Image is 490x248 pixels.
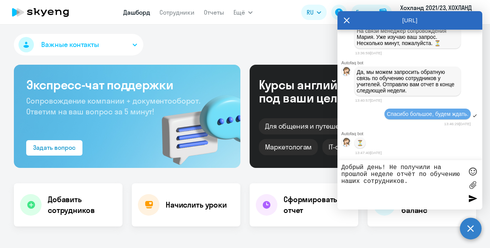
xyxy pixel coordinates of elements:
span: Сопровождение компании + документооборот. Ответим на ваш вопрос за 5 минут! [26,96,200,116]
p: ⏳️ [357,140,363,146]
h4: Начислить уроки [166,199,227,210]
div: Autofaq bot [341,60,482,65]
h4: Добавить сотрудников [48,194,116,216]
span: RU [307,8,314,17]
div: Autofaq bot [341,131,482,136]
time: 13:47:40[DATE] [355,151,382,155]
p: Хохланд 2021/23, ХОХЛАНД РУССЛАНД, ООО [400,3,472,22]
button: Балансbalance [351,5,392,20]
img: bg-img [151,81,240,168]
p: Да, мы можем запросить обратную связь по обучению сотрудников у учителей. Отправлю вам отчет в ко... [357,69,458,94]
h4: Сформировать отчет [284,194,352,216]
h3: Экспресс-чат поддержки [26,77,228,92]
div: Задать вопрос [33,143,76,152]
button: RU [301,5,327,20]
a: Дашборд [123,8,150,16]
img: balance [379,8,387,16]
time: 13:36:59[DATE] [355,51,382,55]
img: bot avatar [342,138,351,149]
span: Спасибо большое, будем ждать. [387,111,468,117]
span: Ещё [233,8,245,17]
button: Задать вопрос [26,140,82,156]
time: 13:40:57[DATE] [355,98,382,102]
span: Важные контакты [41,40,99,50]
img: bot avatar [342,67,351,78]
div: Курсы английского под ваши цели [259,78,391,104]
a: Отчеты [204,8,224,16]
label: Лимит 10 файлов [467,179,478,191]
p: Здравствуйте, [PERSON_NAME]! 👋 ﻿На связи менеджер сопровождения Мария. Уже изучаю ваш запрос. Нес... [357,22,458,46]
div: IT-специалистам [322,139,389,155]
a: Сотрудники [159,8,195,16]
textarea: Добрый день! Не получили на прошлой неделе отчёт по обучению наших сотрудников. [341,164,463,206]
div: Для общения и путешествий [259,118,365,134]
div: Маркетологам [259,139,318,155]
div: Баланс [356,8,376,17]
button: Ещё [233,5,253,20]
button: Важные контакты [14,34,143,55]
button: Хохланд 2021/23, ХОХЛАНД РУССЛАНД, ООО [396,3,483,22]
time: 13:46:29[DATE] [444,122,471,126]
